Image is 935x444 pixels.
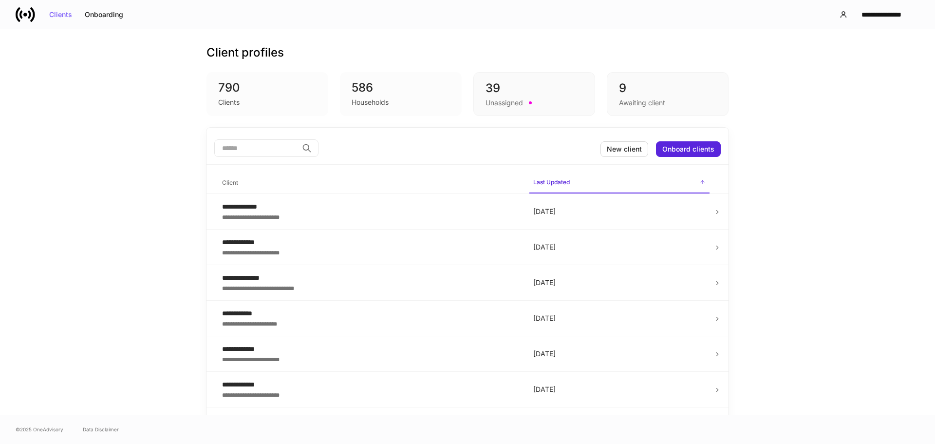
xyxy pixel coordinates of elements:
button: Onboarding [78,7,130,22]
p: [DATE] [533,313,706,323]
div: New client [607,146,642,153]
p: [DATE] [533,385,706,394]
button: Onboard clients [656,141,721,157]
a: Data Disclaimer [83,425,119,433]
div: 9Awaiting client [607,72,729,116]
div: Clients [218,97,240,107]
div: Onboarding [85,11,123,18]
p: [DATE] [533,349,706,359]
div: Unassigned [486,98,523,108]
div: Awaiting client [619,98,665,108]
div: Onboard clients [662,146,714,153]
button: New client [600,141,648,157]
p: [DATE] [533,242,706,252]
p: [DATE] [533,207,706,216]
div: 790 [218,80,317,96]
button: Clients [43,7,78,22]
div: 586 [352,80,450,96]
div: Households [352,97,389,107]
span: Client [218,173,522,193]
h6: Last Updated [533,177,570,187]
p: [DATE] [533,278,706,288]
div: 39Unassigned [473,72,595,116]
div: 9 [619,80,716,96]
h3: Client profiles [206,45,284,60]
span: Last Updated [529,173,710,193]
div: Clients [49,11,72,18]
span: © 2025 OneAdvisory [16,425,63,433]
div: 39 [486,80,583,96]
h6: Client [222,178,238,187]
